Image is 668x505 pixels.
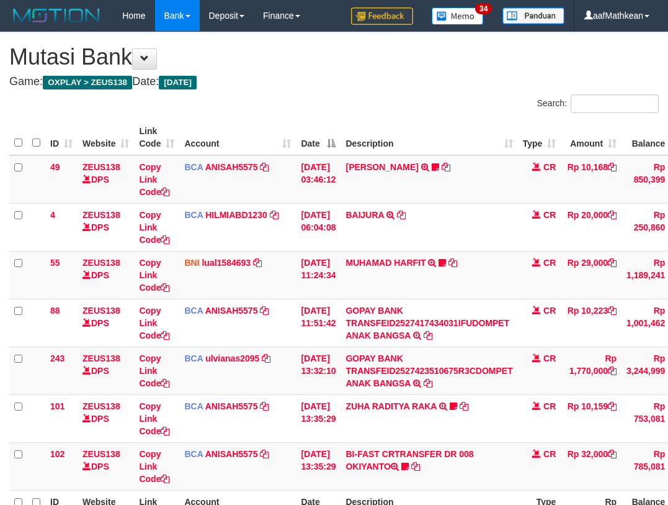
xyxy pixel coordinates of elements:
[50,306,60,316] span: 88
[608,306,617,316] a: Copy Rp 10,223 to clipboard
[50,401,65,411] span: 101
[78,299,134,347] td: DPS
[78,203,134,251] td: DPS
[82,162,120,172] a: ZEUS138
[82,210,120,220] a: ZEUS138
[9,45,659,70] h1: Mutasi Bank
[184,449,203,459] span: BCA
[205,306,258,316] a: ANISAH5575
[202,258,251,268] a: lual1584693
[537,94,659,113] label: Search:
[424,330,432,340] a: Copy GOPAY BANK TRANSFEID2527417434031IFUDOMPET ANAK BANGSA to clipboard
[543,449,556,459] span: CR
[184,210,203,220] span: BCA
[184,258,199,268] span: BNI
[82,306,120,316] a: ZEUS138
[561,394,621,442] td: Rp 10,159
[260,306,269,316] a: Copy ANISAH5575 to clipboard
[184,306,203,316] span: BCA
[561,442,621,490] td: Rp 32,000
[139,353,169,388] a: Copy Link Code
[543,306,556,316] span: CR
[561,120,621,155] th: Amount: activate to sort column ascending
[460,401,468,411] a: Copy ZUHA RADITYA RAKA to clipboard
[345,258,425,268] a: MUHAMAD HARFIT
[205,210,267,220] a: HILMIABD1230
[139,258,169,293] a: Copy Link Code
[345,210,384,220] a: BAIJURA
[296,347,341,394] td: [DATE] 13:32:10
[341,120,517,155] th: Description: activate to sort column ascending
[561,299,621,347] td: Rp 10,223
[78,120,134,155] th: Website: activate to sort column ascending
[78,347,134,394] td: DPS
[260,401,269,411] a: Copy ANISAH5575 to clipboard
[205,162,258,172] a: ANISAH5575
[184,401,203,411] span: BCA
[139,162,169,197] a: Copy Link Code
[571,94,659,113] input: Search:
[139,449,169,484] a: Copy Link Code
[345,401,436,411] a: ZUHA RADITYA RAKA
[345,162,418,172] a: [PERSON_NAME]
[296,203,341,251] td: [DATE] 06:04:08
[543,353,556,363] span: CR
[608,366,617,376] a: Copy Rp 1,770,000 to clipboard
[296,155,341,204] td: [DATE] 03:46:12
[543,401,556,411] span: CR
[50,210,55,220] span: 4
[205,449,258,459] a: ANISAH5575
[184,353,203,363] span: BCA
[78,394,134,442] td: DPS
[341,442,517,490] td: BI-FAST CRTRANSFER DR 008 OKIYANTO
[134,120,179,155] th: Link Code: activate to sort column ascending
[432,7,484,25] img: Button%20Memo.svg
[608,449,617,459] a: Copy Rp 32,000 to clipboard
[9,6,104,25] img: MOTION_logo.png
[82,353,120,363] a: ZEUS138
[260,162,269,172] a: Copy ANISAH5575 to clipboard
[608,162,617,172] a: Copy Rp 10,168 to clipboard
[253,258,262,268] a: Copy lual1584693 to clipboard
[502,7,564,24] img: panduan.png
[424,378,432,388] a: Copy GOPAY BANK TRANSFEID2527423510675R3CDOMPET ANAK BANGSA to clipboard
[296,251,341,299] td: [DATE] 11:24:34
[184,162,203,172] span: BCA
[296,299,341,347] td: [DATE] 11:51:42
[139,401,169,436] a: Copy Link Code
[411,462,420,471] a: Copy BI-FAST CRTRANSFER DR 008 OKIYANTO to clipboard
[78,442,134,490] td: DPS
[345,306,509,340] a: GOPAY BANK TRANSFEID2527417434031IFUDOMPET ANAK BANGSA
[43,76,132,89] span: OXPLAY > ZEUS138
[543,258,556,268] span: CR
[260,449,269,459] a: Copy ANISAH5575 to clipboard
[82,258,120,268] a: ZEUS138
[205,401,258,411] a: ANISAH5575
[78,251,134,299] td: DPS
[561,155,621,204] td: Rp 10,168
[50,353,65,363] span: 243
[518,120,561,155] th: Type: activate to sort column ascending
[78,155,134,204] td: DPS
[9,76,659,88] h4: Game: Date:
[345,353,512,388] a: GOPAY BANK TRANSFEID2527423510675R3CDOMPET ANAK BANGSA
[608,258,617,268] a: Copy Rp 29,000 to clipboard
[543,210,556,220] span: CR
[561,251,621,299] td: Rp 29,000
[270,210,278,220] a: Copy HILMIABD1230 to clipboard
[543,162,556,172] span: CR
[351,7,413,25] img: Feedback.jpg
[296,442,341,490] td: [DATE] 13:35:29
[442,162,450,172] a: Copy INA PAUJANAH to clipboard
[296,394,341,442] td: [DATE] 13:35:29
[296,120,341,155] th: Date: activate to sort column descending
[179,120,296,155] th: Account: activate to sort column ascending
[82,449,120,459] a: ZEUS138
[159,76,197,89] span: [DATE]
[397,210,406,220] a: Copy BAIJURA to clipboard
[608,210,617,220] a: Copy Rp 20,000 to clipboard
[262,353,270,363] a: Copy ulvianas2095 to clipboard
[82,401,120,411] a: ZEUS138
[50,449,65,459] span: 102
[561,203,621,251] td: Rp 20,000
